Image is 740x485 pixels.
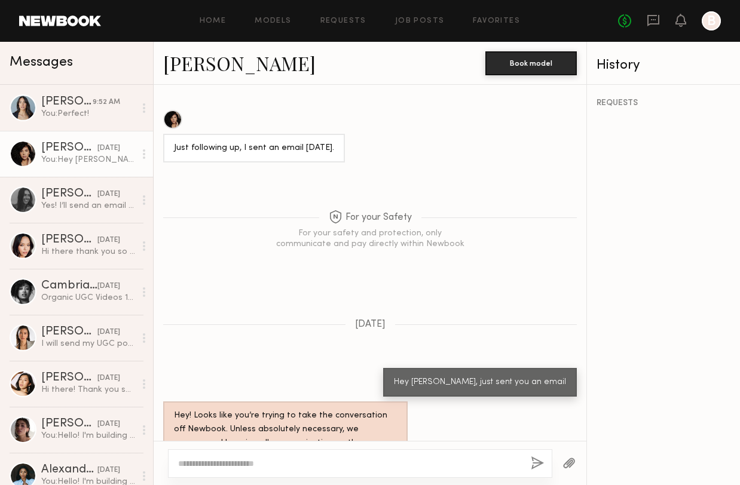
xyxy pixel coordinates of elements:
[163,50,316,76] a: [PERSON_NAME]
[41,338,135,349] div: I will send my UGC portfolio below. Thank you! [URL][DOMAIN_NAME]
[41,142,97,154] div: [PERSON_NAME]
[97,189,120,200] div: [DATE]
[41,464,97,476] div: Alexandria R.
[41,108,135,119] div: You: Perfect!
[41,200,135,211] div: Yes! I’ll send an email now :)
[97,235,120,246] div: [DATE]
[10,56,73,69] span: Messages
[255,17,291,25] a: Models
[41,292,135,303] div: Organic UGC Videos 1 video - Starting at $300 3 videos - Starting at $700 5 videos - Starting at ...
[97,465,120,476] div: [DATE]
[174,409,397,464] div: Hey! Looks like you’re trying to take the conversation off Newbook. Unless absolutely necessary, ...
[97,327,120,338] div: [DATE]
[97,419,120,430] div: [DATE]
[394,376,566,389] div: Hey [PERSON_NAME], just sent you an email
[41,418,97,430] div: [PERSON_NAME]
[97,373,120,384] div: [DATE]
[41,384,135,395] div: Hi there! Thank you so much for reaching out to me! I am definitely interested in working with th...
[597,59,730,72] div: History
[97,281,120,292] div: [DATE]
[41,96,93,108] div: [PERSON_NAME]
[41,188,97,200] div: [PERSON_NAME]
[97,143,120,154] div: [DATE]
[485,51,577,75] button: Book model
[473,17,520,25] a: Favorites
[93,97,120,108] div: 9:52 AM
[41,326,97,338] div: [PERSON_NAME]
[41,154,135,165] div: You: Hey [PERSON_NAME], just sent you an email
[597,99,730,108] div: REQUESTS
[274,228,466,250] div: For your safety and protection, only communicate and pay directly within Newbook
[355,320,386,330] span: [DATE]
[41,246,135,257] div: Hi there thank you so much for reaching out! I charge by piece of content and the rate will vary ...
[485,57,577,67] a: Book model
[41,372,97,384] div: [PERSON_NAME]
[41,234,97,246] div: [PERSON_NAME]
[395,17,445,25] a: Job Posts
[41,280,97,292] div: Cambria F.
[320,17,366,25] a: Requests
[174,142,334,155] div: Just following up, I sent an email [DATE].
[702,11,721,30] a: B
[329,210,412,225] span: For your Safety
[200,17,227,25] a: Home
[41,430,135,441] div: You: Hello! I'm building a roster of content creators for [PERSON_NAME] ([DOMAIN_NAME]) to work w...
